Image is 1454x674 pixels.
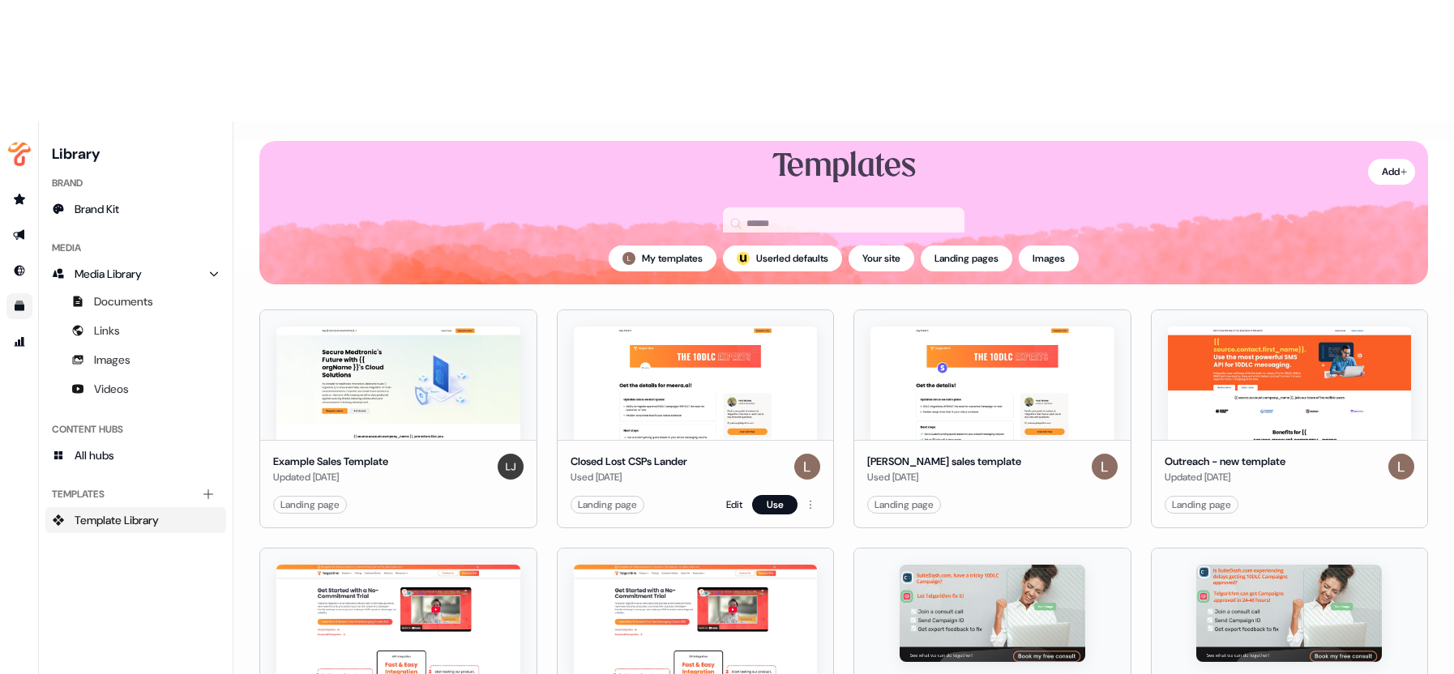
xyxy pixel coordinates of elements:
a: Edit [726,497,742,513]
div: Content Hubs [45,416,226,442]
img: loretta [498,454,524,480]
span: Media Library [75,266,142,282]
div: Updated [DATE] [1165,469,1285,485]
a: Go to attribution [6,329,32,355]
a: All hubs [45,442,226,468]
button: Use [752,495,798,514]
button: Outreach - new template Outreach - new templateUpdated [DATE]LaurenLanding page [1151,309,1429,529]
button: Paul sales template[PERSON_NAME] sales templateUsed [DATE]LaurenLanding page [853,309,1131,529]
div: Updated [DATE] [273,469,388,485]
div: Landing page [1172,497,1231,513]
img: Outreach - new template [1168,326,1412,440]
span: Documents [94,293,153,309]
div: Example Sales Template [273,454,388,470]
div: Brand [45,170,226,196]
img: Lauren [1092,454,1118,480]
button: Landing pages [921,245,1012,271]
span: Videos [94,381,129,397]
img: BOF Girl - good LI performer [1196,565,1382,662]
img: Lauren [794,454,820,480]
a: Go to templates [6,293,32,319]
span: Images [94,352,130,368]
div: Templates [772,146,916,188]
img: Lauren [622,252,635,265]
a: Videos [45,376,226,402]
h3: Library [45,141,226,164]
img: userled logo [737,252,750,265]
span: Template Library [75,512,159,528]
img: Closed Lost CSPs Lander [574,326,818,440]
button: My templates [609,245,716,271]
a: Go to prospects [6,186,32,212]
img: Lauren [1388,454,1414,480]
div: Landing page [280,497,340,513]
button: Images [1019,245,1079,271]
div: Used [DATE] [867,469,1021,485]
a: Brand Kit [45,196,226,222]
img: Example Sales Template [276,326,520,440]
a: Images [45,347,226,373]
img: Paul sales template [870,326,1114,440]
div: Closed Lost CSPs Lander [571,454,687,470]
button: Example Sales TemplateExample Sales TemplateUpdated [DATE]lorettaLanding page [259,309,537,529]
a: Links [45,318,226,343]
span: All hubs [75,447,114,463]
div: Templates [45,481,226,507]
div: Used [DATE] [571,469,687,485]
a: Template Library [45,507,226,533]
button: Closed Lost CSPs LanderClosed Lost CSPs LanderUsed [DATE]LaurenLanding pageEditUse [557,309,835,529]
a: Media Library [45,261,226,287]
div: Landing page [875,497,934,513]
button: Add [1368,159,1415,185]
span: Links [94,322,120,339]
div: ; [737,252,750,265]
div: Outreach - new template [1165,454,1285,470]
a: Documents [45,288,226,314]
a: Go to outbound experience [6,222,32,248]
a: Go to Inbound [6,258,32,284]
button: Your site [849,245,914,271]
span: Brand Kit [75,201,119,217]
button: userled logo;Userled defaults [723,245,842,271]
div: [PERSON_NAME] sales template [867,454,1021,470]
div: Landing page [578,497,637,513]
img: BOF Girl - good LI performer (shorter copy) [900,565,1085,662]
div: Media [45,235,226,261]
